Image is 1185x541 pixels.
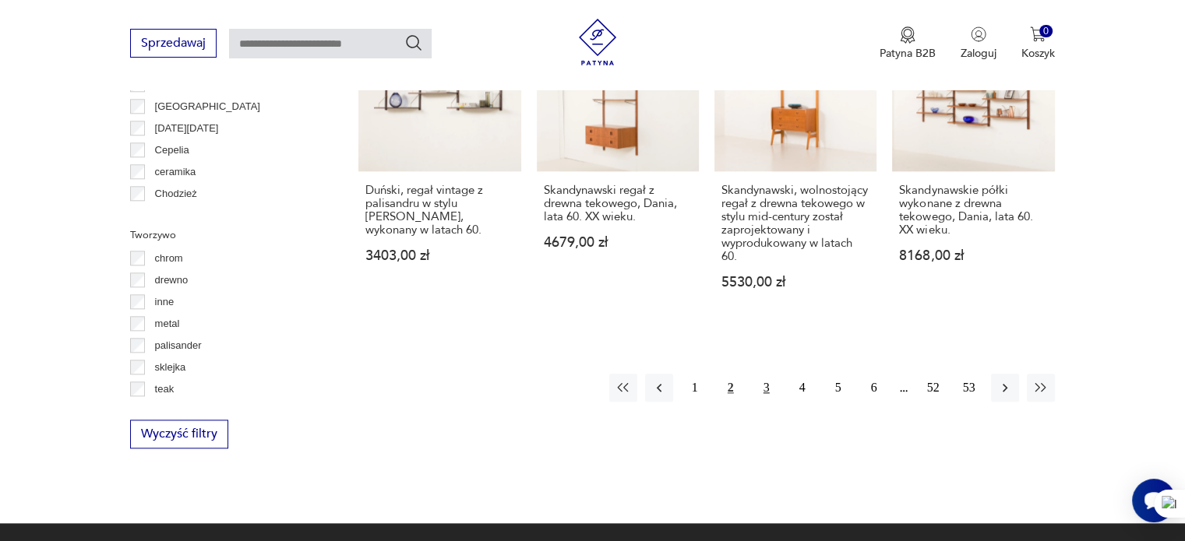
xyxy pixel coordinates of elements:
[155,120,219,137] p: [DATE][DATE]
[155,185,197,202] p: Chodzież
[880,26,936,61] button: Patyna B2B
[155,163,196,181] p: ceramika
[899,249,1047,262] p: 8168,00 zł
[155,207,194,224] p: Ćmielów
[824,374,852,402] button: 5
[544,184,692,223] h3: Skandynawski regał z drewna tekowego, Dania, lata 60. XX wieku.
[1132,479,1176,522] iframe: Smartsupp widget button
[404,33,423,52] button: Szukaj
[714,9,876,319] a: Skandynawski, wolnostojący regał z drewna tekowego w stylu mid-century został zaprojektowany i wy...
[130,39,217,50] a: Sprzedawaj
[880,26,936,61] a: Ikona medaluPatyna B2B
[1021,46,1055,61] p: Koszyk
[544,236,692,249] p: 4679,00 zł
[155,381,175,398] p: teak
[365,249,513,262] p: 3403,00 zł
[574,19,621,65] img: Patyna - sklep z meblami i dekoracjami vintage
[155,359,186,376] p: sklejka
[1039,25,1053,38] div: 0
[721,184,869,263] h3: Skandynawski, wolnostojący regał z drewna tekowego w stylu mid-century został zaprojektowany i wy...
[1021,26,1055,61] button: 0Koszyk
[155,293,175,311] p: inne
[537,9,699,319] a: Skandynawski regał z drewna tekowego, Dania, lata 60. XX wieku.Skandynawski regał z drewna tekowe...
[358,9,520,319] a: Duński, regał vintage z palisandru w stylu Poula Cadoviusa, wykonany w latach 60.Duński, regał vi...
[130,420,228,448] button: Wyczyść filtry
[788,374,816,402] button: 4
[892,9,1054,319] a: Skandynawskie półki wykonane z drewna tekowego, Dania, lata 60. XX wieku.Skandynawskie półki wyko...
[155,315,180,332] p: metal
[130,227,321,244] p: Tworzywo
[155,250,183,267] p: chrom
[155,98,260,115] p: [GEOGRAPHIC_DATA]
[961,46,996,61] p: Zaloguj
[681,374,709,402] button: 1
[955,374,983,402] button: 53
[971,26,986,42] img: Ikonka użytkownika
[1030,26,1046,42] img: Ikona koszyka
[130,29,217,58] button: Sprzedawaj
[155,402,240,420] p: tworzywo sztuczne
[155,337,202,354] p: palisander
[899,184,1047,237] h3: Skandynawskie półki wykonane z drewna tekowego, Dania, lata 60. XX wieku.
[155,272,189,289] p: drewno
[880,46,936,61] p: Patyna B2B
[717,374,745,402] button: 2
[365,184,513,237] h3: Duński, regał vintage z palisandru w stylu [PERSON_NAME], wykonany w latach 60.
[860,374,888,402] button: 6
[721,276,869,289] p: 5530,00 zł
[753,374,781,402] button: 3
[155,142,189,159] p: Cepelia
[900,26,915,44] img: Ikona medalu
[961,26,996,61] button: Zaloguj
[919,374,947,402] button: 52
